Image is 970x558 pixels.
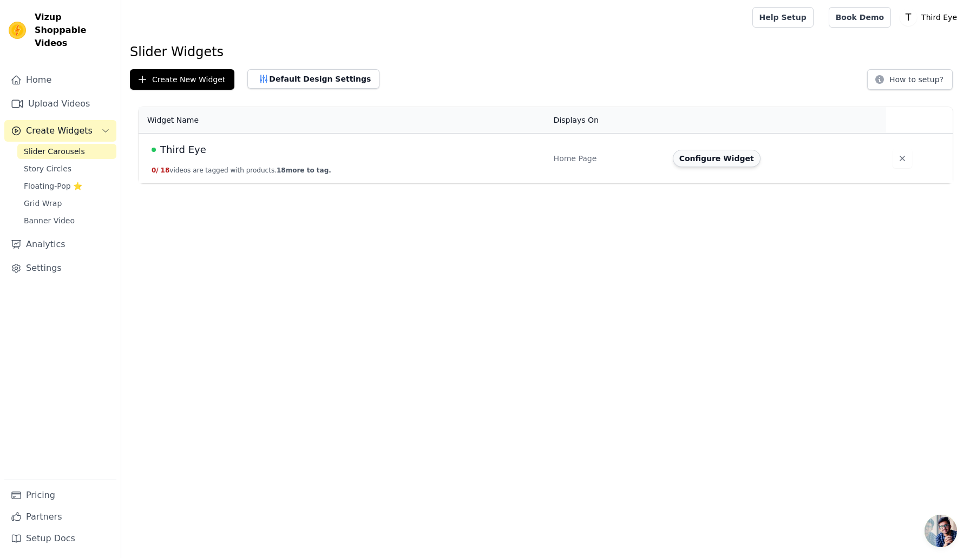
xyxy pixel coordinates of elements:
span: Slider Carousels [24,146,85,157]
a: Pricing [4,484,116,506]
span: Grid Wrap [24,198,62,209]
button: T Third Eye [900,8,961,27]
button: 0/ 18videos are tagged with products.18more to tag. [152,166,331,175]
button: How to setup? [867,69,953,90]
p: Third Eye [917,8,961,27]
a: Upload Videos [4,93,116,115]
a: Home [4,69,116,91]
a: Grid Wrap [17,196,116,211]
th: Widget Name [139,107,547,134]
a: Partners [4,506,116,528]
span: Create Widgets [26,124,93,137]
button: Delete widget [893,149,912,168]
a: Banner Video [17,213,116,228]
button: Create New Widget [130,69,234,90]
span: Floating-Pop ⭐ [24,181,82,191]
a: Analytics [4,234,116,255]
a: Setup Docs [4,528,116,549]
span: Live Published [152,148,156,152]
div: Home Page [554,153,660,164]
a: Settings [4,257,116,279]
h1: Slider Widgets [130,43,961,61]
a: Story Circles [17,161,116,176]
span: 18 more to tag. [277,167,331,174]
button: Default Design Settings [247,69,379,89]
a: Help Setup [752,7,814,28]
a: Book Demo [829,7,891,28]
a: Floating-Pop ⭐ [17,178,116,194]
button: Configure Widget [673,150,761,167]
span: 18 [161,167,170,174]
span: Story Circles [24,163,71,174]
span: Vizup Shoppable Videos [35,11,112,50]
a: Slider Carousels [17,144,116,159]
img: Vizup [9,22,26,39]
div: Open chat [925,515,957,547]
text: T [905,12,912,23]
th: Displays On [547,107,666,134]
span: 0 / [152,167,159,174]
span: Banner Video [24,215,75,226]
span: Third Eye [160,142,206,157]
a: How to setup? [867,77,953,87]
button: Create Widgets [4,120,116,142]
